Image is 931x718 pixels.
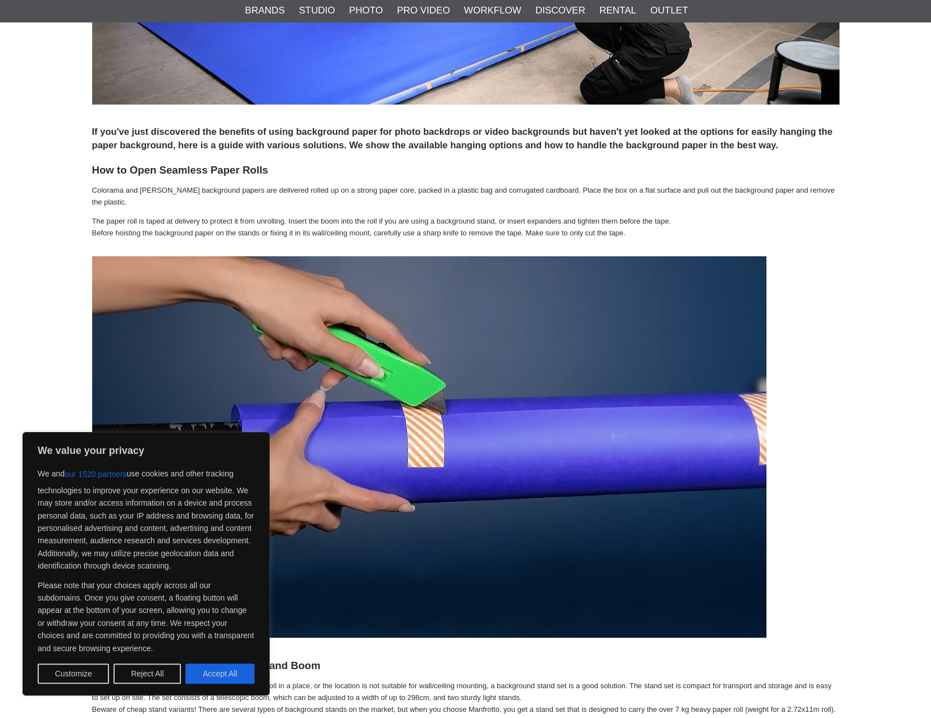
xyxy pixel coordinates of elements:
p: We value your privacy [38,444,255,457]
p: If you want to temporarily hang the background paper roll in a place, or the location is not suit... [92,680,839,715]
h4: If you've just discovered the benefits of using background paper for photo backdrops or video bac... [92,125,839,151]
a: Workflow [464,3,521,18]
a: Brands [245,3,285,18]
p: Please note that your choices apply across all our subdomains. Once you give consent, a floating ... [38,579,255,655]
div: We value your privacy [22,432,270,696]
a: Pro Video [397,3,449,18]
button: Reject All [113,664,181,684]
p: Colorama and [PERSON_NAME] background papers are delivered rolled up on a strong paper core, pack... [92,185,839,208]
a: Discover [535,3,585,18]
a: Studio [299,3,335,18]
button: our 1520 partners [65,464,127,484]
a: Photo [349,3,383,18]
button: Customize [38,664,109,684]
p: The paper roll is taped at delivery to protect it from unrolling. Insert the boom into the roll i... [92,216,839,239]
h3: Background Stand - Set with Stand and Boom [92,658,839,673]
img: How to Open Seamless Paper Rolls [92,256,766,638]
a: Rental [600,3,637,18]
h3: How to Open Seamless Paper Rolls [92,163,839,178]
a: Outlet [650,3,688,18]
button: Accept All [185,664,255,684]
p: We and use cookies and other tracking technologies to improve your experience on our website. We ... [38,464,255,572]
